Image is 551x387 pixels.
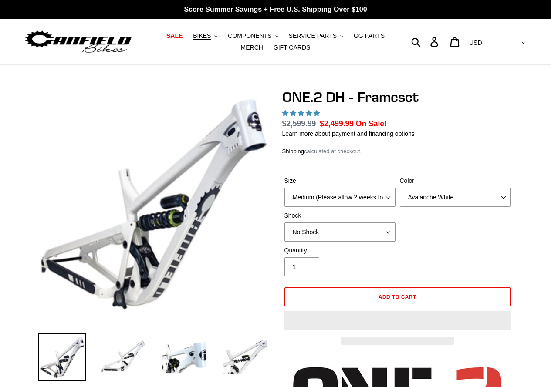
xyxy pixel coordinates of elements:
[160,333,208,381] img: Load image into Gallery viewer, ONE.2 DH - Frameset
[221,333,269,381] img: Load image into Gallery viewer, ONE.2 DH - Frameset
[282,147,513,156] div: calculated at checkout.
[282,89,513,105] h1: ONE.2 DH - Frameset
[274,44,311,51] span: GIFT CARDS
[99,333,147,381] img: Load image into Gallery viewer, ONE.2 DH - Frameset
[284,211,396,220] label: Shock
[289,32,337,40] span: SERVICE PARTS
[400,176,511,185] label: Color
[166,32,183,40] span: SALE
[162,30,187,42] a: SALE
[38,333,86,381] img: Load image into Gallery viewer, ONE.2 DH - Frameset
[284,287,511,306] button: Add to cart
[284,246,396,255] label: Quantity
[24,28,133,56] img: Canfield Bikes
[282,148,304,155] a: Shipping
[189,30,222,42] button: BIKES
[284,30,348,42] button: SERVICE PARTS
[379,293,416,300] span: Add to cart
[284,176,396,185] label: Size
[282,110,321,117] span: 5.00 stars
[354,32,385,40] span: GG PARTS
[269,42,315,54] a: GIFT CARDS
[349,30,389,42] a: GG PARTS
[241,44,263,51] span: MERCH
[223,30,282,42] button: COMPONENTS
[228,32,271,40] span: COMPONENTS
[320,119,354,128] span: $2,499.99
[40,91,267,318] img: ONE.2 DH - Frameset
[237,42,267,54] a: MERCH
[193,32,211,40] span: BIKES
[282,119,316,128] s: $2,599.99
[356,118,387,129] span: On Sale!
[282,130,415,137] a: Learn more about payment and financing options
